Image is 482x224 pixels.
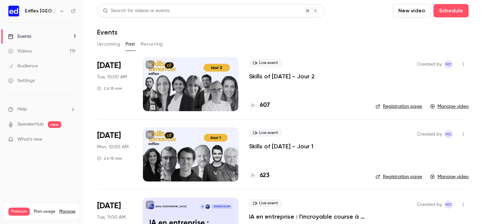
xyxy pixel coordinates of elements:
[376,173,422,180] a: Registration page
[212,204,232,209] span: [DATE] 11:00 AM
[433,4,469,17] button: Schedule
[249,101,270,110] a: 607
[446,60,452,68] span: MC
[97,156,122,161] div: 2 h 15 min
[260,101,270,110] h4: 607
[97,28,117,36] h1: Events
[25,8,56,14] h6: Edflex [GEOGRAPHIC_DATA]
[97,86,122,91] div: 2 h 15 min
[103,7,170,14] div: Search for videos or events
[393,4,431,17] button: New video
[17,121,44,128] a: SpeakerHub
[260,171,269,180] h4: 623
[34,209,55,214] span: Plan usage
[249,142,313,150] a: Skills of [DATE] - Jour 1
[430,173,469,180] a: Manage video
[8,6,19,16] img: Edflex France
[417,130,442,138] span: Created by
[249,59,282,67] span: Live event
[97,74,127,80] span: Tue, 10:00 AM
[97,58,132,111] div: Sep 23 Tue, 10:00 AM (Europe/Berlin)
[141,39,163,50] button: Recurring
[8,63,38,69] div: Audience
[249,171,269,180] a: 623
[97,144,129,150] span: Mon, 10:00 AM
[8,48,32,55] div: Videos
[417,201,442,209] span: Created by
[8,33,31,40] div: Events
[8,106,76,113] li: help-dropdown-opener
[17,136,43,143] span: What's new
[430,103,469,110] a: Manage video
[205,204,210,209] img: Clément Meslin
[97,130,121,141] span: [DATE]
[200,204,205,209] div: M
[8,77,35,84] div: Settings
[249,129,282,137] span: Live event
[249,213,365,221] a: IA en entreprise : l'incroyable course à la formation
[97,39,120,50] button: Upcoming
[97,128,132,181] div: Sep 22 Mon, 10:00 AM (Europe/Berlin)
[156,205,186,208] p: Edflex [GEOGRAPHIC_DATA]
[446,201,452,209] span: MC
[97,201,121,211] span: [DATE]
[249,199,282,207] span: Live event
[445,60,453,68] span: Manon Cousin
[446,130,452,138] span: MC
[376,103,422,110] a: Registration page
[59,209,75,214] a: Manage
[126,39,135,50] button: Past
[445,130,453,138] span: Manon Cousin
[445,201,453,209] span: Manon Cousin
[249,72,315,80] a: Skills of [DATE] - Jour 2
[17,106,27,113] span: Help
[417,60,442,68] span: Created by
[97,214,126,221] span: Tue, 11:00 AM
[97,60,121,71] span: [DATE]
[48,121,61,128] span: new
[8,208,30,216] span: Premium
